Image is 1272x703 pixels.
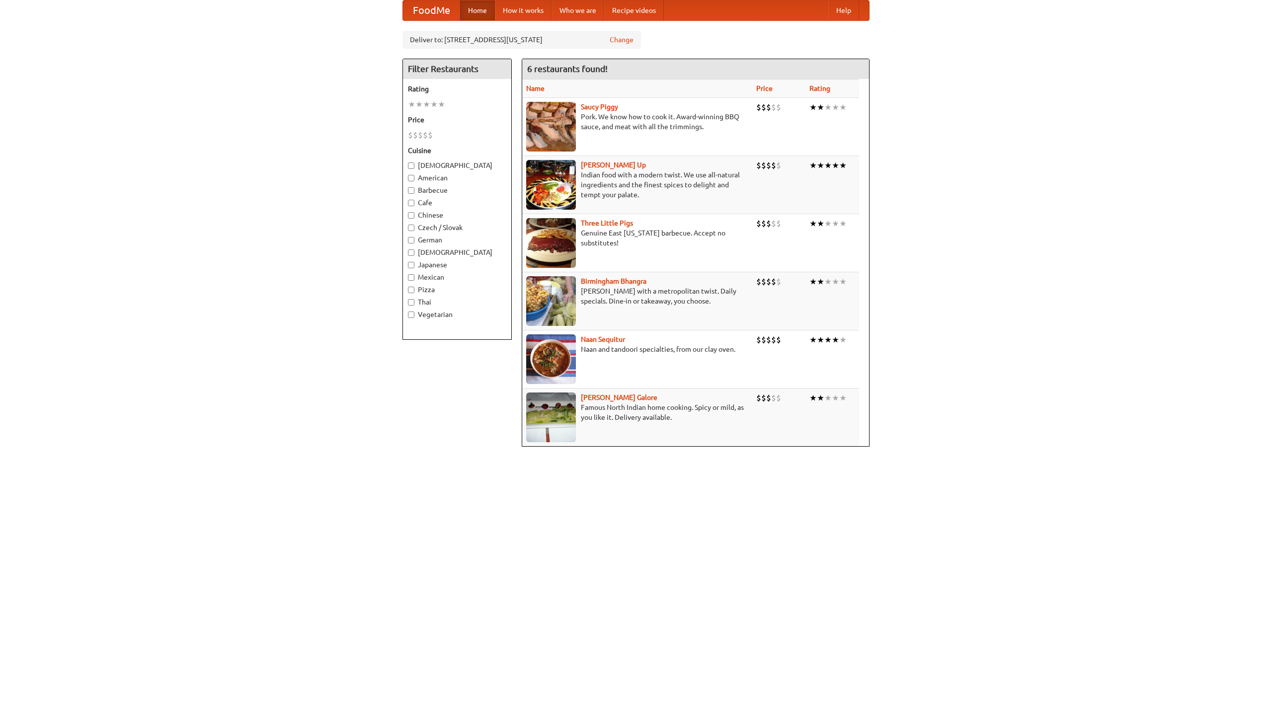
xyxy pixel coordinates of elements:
[526,228,748,248] p: Genuine East [US_STATE] barbecue. Accept no substitutes!
[526,286,748,306] p: [PERSON_NAME] with a metropolitan twist. Daily specials. Dine-in or takeaway, you choose.
[408,115,506,125] h5: Price
[766,276,771,287] li: $
[526,102,576,152] img: saucy.jpg
[832,102,839,113] li: ★
[581,103,618,111] a: Saucy Piggy
[776,334,781,345] li: $
[408,287,414,293] input: Pizza
[408,212,414,219] input: Chinese
[403,59,511,79] h4: Filter Restaurants
[756,218,761,229] li: $
[408,162,414,169] input: [DEMOGRAPHIC_DATA]
[817,276,824,287] li: ★
[776,102,781,113] li: $
[771,218,776,229] li: $
[828,0,859,20] a: Help
[460,0,495,20] a: Home
[526,276,576,326] img: bhangra.jpg
[809,102,817,113] li: ★
[581,277,646,285] b: Birmingham Bhangra
[408,225,414,231] input: Czech / Slovak
[423,130,428,141] li: $
[581,219,633,227] b: Three Little Pigs
[817,218,824,229] li: ★
[766,218,771,229] li: $
[756,84,773,92] a: Price
[408,262,414,268] input: Japanese
[408,187,414,194] input: Barbecue
[408,84,506,94] h5: Rating
[832,218,839,229] li: ★
[766,334,771,345] li: $
[526,218,576,268] img: littlepigs.jpg
[428,130,433,141] li: $
[824,276,832,287] li: ★
[408,260,506,270] label: Japanese
[756,392,761,403] li: $
[761,392,766,403] li: $
[495,0,552,20] a: How it works
[761,276,766,287] li: $
[402,31,641,49] div: Deliver to: [STREET_ADDRESS][US_STATE]
[408,198,506,208] label: Cafe
[832,276,839,287] li: ★
[438,99,445,110] li: ★
[839,102,847,113] li: ★
[408,99,415,110] li: ★
[761,218,766,229] li: $
[408,237,414,243] input: German
[839,334,847,345] li: ★
[776,218,781,229] li: $
[824,392,832,403] li: ★
[771,160,776,171] li: $
[408,310,506,319] label: Vegetarian
[604,0,664,20] a: Recipe videos
[839,392,847,403] li: ★
[408,247,506,257] label: [DEMOGRAPHIC_DATA]
[408,299,414,306] input: Thai
[771,102,776,113] li: $
[408,185,506,195] label: Barbecue
[610,35,634,45] a: Change
[809,392,817,403] li: ★
[408,130,413,141] li: $
[408,146,506,156] h5: Cuisine
[832,160,839,171] li: ★
[408,200,414,206] input: Cafe
[408,223,506,233] label: Czech / Slovak
[581,161,646,169] a: [PERSON_NAME] Up
[408,210,506,220] label: Chinese
[430,99,438,110] li: ★
[581,393,657,401] a: [PERSON_NAME] Galore
[581,335,625,343] a: Naan Sequitur
[526,160,576,210] img: curryup.jpg
[408,173,506,183] label: American
[526,112,748,132] p: Pork. We know how to cook it. Award-winning BBQ sauce, and meat with all the trimmings.
[776,392,781,403] li: $
[408,285,506,295] label: Pizza
[809,276,817,287] li: ★
[817,160,824,171] li: ★
[832,392,839,403] li: ★
[817,392,824,403] li: ★
[824,334,832,345] li: ★
[526,84,545,92] a: Name
[423,99,430,110] li: ★
[526,170,748,200] p: Indian food with a modern twist. We use all-natural ingredients and the finest spices to delight ...
[408,175,414,181] input: American
[756,160,761,171] li: $
[552,0,604,20] a: Who we are
[408,274,414,281] input: Mexican
[809,84,830,92] a: Rating
[766,160,771,171] li: $
[413,130,418,141] li: $
[809,334,817,345] li: ★
[761,160,766,171] li: $
[418,130,423,141] li: $
[408,297,506,307] label: Thai
[776,160,781,171] li: $
[832,334,839,345] li: ★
